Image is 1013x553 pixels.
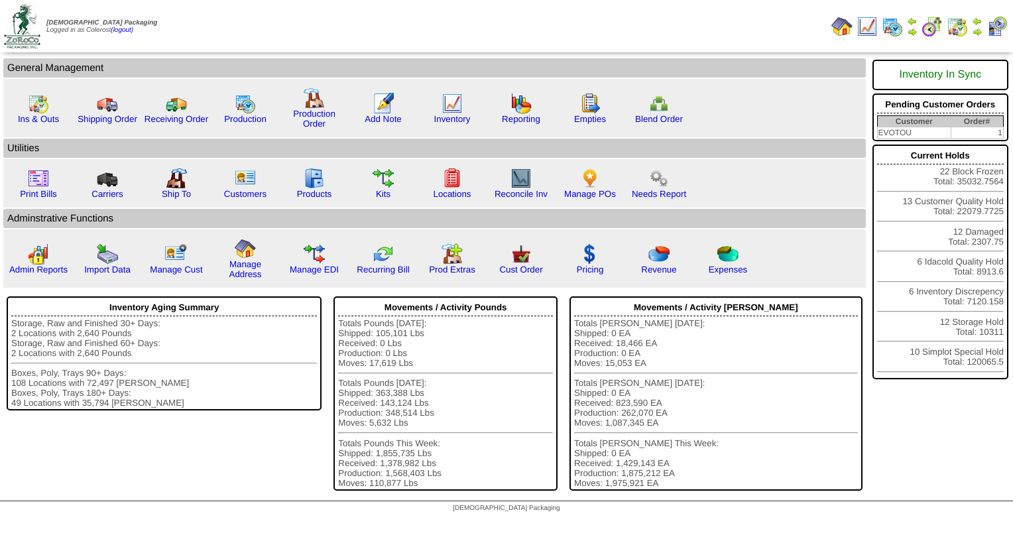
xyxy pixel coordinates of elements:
[872,145,1009,379] div: 22 Block Frozen Total: 35032.7564 13 Customer Quality Hold Total: 22079.7725 12 Damaged Total: 23...
[442,93,463,114] img: line_graph.gif
[224,114,267,124] a: Production
[11,318,317,408] div: Storage, Raw and Finished 30+ Days: 2 Locations with 2,640 Pounds Storage, Raw and Finished 60+ D...
[717,243,739,265] img: pie_chart2.png
[304,88,325,109] img: factory.gif
[3,58,866,78] td: General Management
[907,27,918,37] img: arrowright.gif
[564,189,616,199] a: Manage POs
[579,168,601,189] img: po.png
[635,114,683,124] a: Blend Order
[857,16,878,37] img: line_graph.gif
[922,16,943,37] img: calendarblend.gif
[951,127,1003,139] td: 1
[18,114,59,124] a: Ins & Outs
[453,505,560,512] span: [DEMOGRAPHIC_DATA] Packaging
[376,189,390,199] a: Kits
[972,27,983,37] img: arrowright.gif
[78,114,137,124] a: Shipping Order
[224,189,267,199] a: Customers
[373,168,394,189] img: workflow.gif
[91,189,123,199] a: Carriers
[46,19,157,34] span: Logged in as Colerost
[433,189,471,199] a: Locations
[574,299,857,316] div: Movements / Activity [PERSON_NAME]
[442,168,463,189] img: locations.gif
[290,265,339,275] a: Manage EDI
[9,265,68,275] a: Admin Reports
[877,116,951,127] th: Customer
[304,168,325,189] img: cabinet.gif
[304,243,325,265] img: edi.gif
[882,16,903,37] img: calendarprod.gif
[648,243,670,265] img: pie_chart.png
[297,189,332,199] a: Products
[877,96,1004,113] div: Pending Customer Orders
[648,93,670,114] img: network.png
[577,265,604,275] a: Pricing
[429,265,475,275] a: Prod Extras
[877,127,951,139] td: EVOTOU
[11,299,317,316] div: Inventory Aging Summary
[166,168,187,189] img: factory2.gif
[145,114,208,124] a: Receiving Order
[373,93,394,114] img: orders.gif
[235,93,256,114] img: calendarprod.gif
[97,168,118,189] img: truck3.gif
[877,62,1004,88] div: Inventory In Sync
[111,27,133,34] a: (logout)
[951,116,1003,127] th: Order#
[972,16,983,27] img: arrowleft.gif
[502,114,540,124] a: Reporting
[641,265,676,275] a: Revenue
[84,265,131,275] a: Import Data
[229,259,262,279] a: Manage Address
[338,318,553,488] div: Totals Pounds [DATE]: Shipped: 105,101 Lbs Received: 0 Lbs Production: 0 Lbs Moves: 17,619 Lbs To...
[28,93,49,114] img: calendarinout.gif
[986,16,1008,37] img: calendarcustomer.gif
[499,265,542,275] a: Cust Order
[373,243,394,265] img: reconcile.gif
[877,147,1004,164] div: Current Holds
[442,243,463,265] img: prodextras.gif
[338,299,553,316] div: Movements / Activity Pounds
[574,318,857,488] div: Totals [PERSON_NAME] [DATE]: Shipped: 0 EA Received: 18,466 EA Production: 0 EA Moves: 15,053 EA ...
[164,243,189,265] img: managecust.png
[510,243,532,265] img: cust_order.png
[235,168,256,189] img: customers.gif
[632,189,686,199] a: Needs Report
[709,265,748,275] a: Expenses
[579,243,601,265] img: dollar.gif
[907,16,918,27] img: arrowleft.gif
[495,189,548,199] a: Reconcile Inv
[235,238,256,259] img: home.gif
[3,209,866,228] td: Adminstrative Functions
[150,265,202,275] a: Manage Cust
[20,189,57,199] a: Print Bills
[162,189,191,199] a: Ship To
[293,109,335,129] a: Production Order
[28,243,49,265] img: graph2.png
[46,19,157,27] span: [DEMOGRAPHIC_DATA] Packaging
[831,16,853,37] img: home.gif
[510,168,532,189] img: line_graph2.gif
[4,4,40,48] img: zoroco-logo-small.webp
[3,139,866,158] td: Utilities
[579,93,601,114] img: workorder.gif
[574,114,606,124] a: Empties
[947,16,968,37] img: calendarinout.gif
[97,243,118,265] img: import.gif
[434,114,471,124] a: Inventory
[97,93,118,114] img: truck.gif
[648,168,670,189] img: workflow.png
[28,168,49,189] img: invoice2.gif
[510,93,532,114] img: graph.gif
[357,265,409,275] a: Recurring Bill
[365,114,402,124] a: Add Note
[166,93,187,114] img: truck2.gif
